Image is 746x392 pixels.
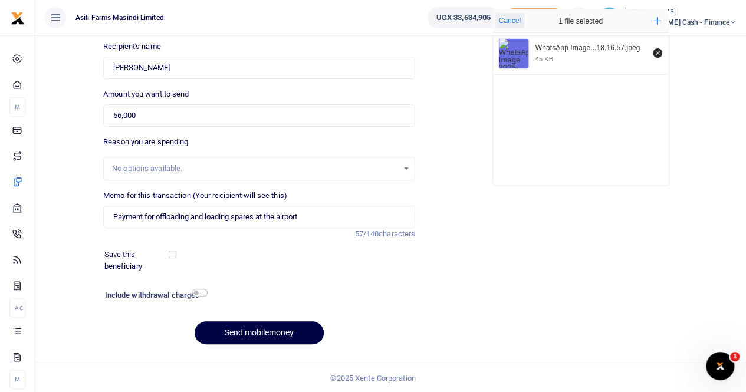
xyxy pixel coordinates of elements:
li: M [9,370,25,389]
div: 1 file selected [531,9,631,33]
label: Recipient's name [103,41,161,52]
div: File Uploader [492,9,669,186]
img: WhatsApp Image 2025-08-14 at 18.16.57.jpeg [499,39,528,68]
span: UGX 33,634,905 [436,12,491,24]
div: WhatsApp Image 2025-08-14 at 18.16.57.jpeg [535,44,646,53]
div: 45 KB [535,55,553,63]
h6: Include withdrawal charges [105,291,202,300]
span: 1 [730,352,740,361]
img: logo-small [11,11,25,25]
img: profile-user [599,7,620,28]
span: Asili Farms Masindi Limited [71,12,169,23]
button: Cancel [495,13,524,28]
label: Save this beneficiary [104,249,171,272]
iframe: Intercom live chat [706,352,734,380]
div: No options available. [112,163,398,174]
li: Ac [9,298,25,318]
li: M [9,97,25,117]
a: UGX 33,634,905 [428,7,499,28]
a: logo-small logo-large logo-large [11,13,25,22]
label: Amount you want to send [103,88,189,100]
label: Reason you are spending [103,136,188,148]
label: Memo for this transaction (Your recipient will see this) [103,190,287,202]
span: characters [379,229,415,238]
a: profile-user [PERSON_NAME] [PERSON_NAME] Cash - Finance [599,7,737,28]
input: UGX [103,104,415,127]
span: [PERSON_NAME] Cash - Finance [625,17,737,28]
span: Add money [504,8,563,28]
button: Send mobilemoney [195,321,324,344]
button: Remove file [651,47,664,60]
li: Wallet ballance [423,7,504,28]
span: 57/140 [354,229,379,238]
small: [PERSON_NAME] [625,8,737,18]
li: Toup your wallet [504,8,563,28]
button: Add more files [649,12,666,29]
input: Loading name... [103,57,415,79]
input: Enter extra information [103,206,415,228]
